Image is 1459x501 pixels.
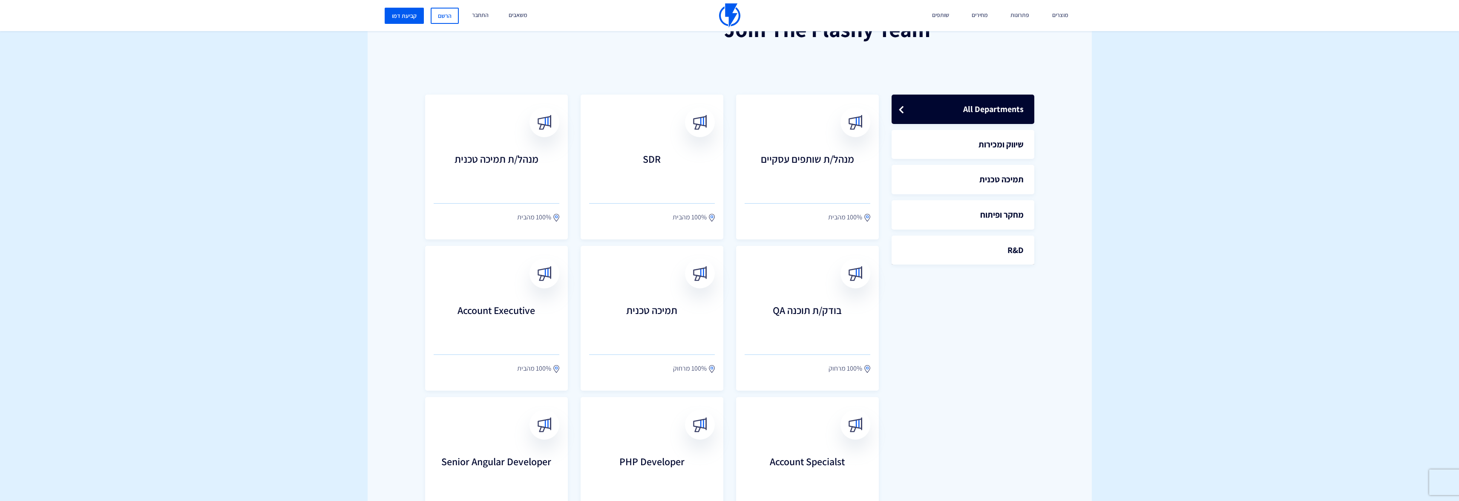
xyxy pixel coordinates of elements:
a: בודק/ת תוכנה QA 100% מרחוק [736,246,879,391]
h3: Account Executive [434,305,559,339]
span: 100% מהבית [517,363,551,374]
a: קביעת דמו [385,8,424,24]
a: SDR 100% מהבית [581,95,723,239]
h3: תמיכה טכנית [589,305,715,339]
a: הרשם [431,8,459,24]
img: broadcast.svg [848,266,863,281]
a: All Departments [892,95,1034,124]
h3: PHP Developer [589,456,715,490]
h3: Senior Angular Developer [434,456,559,490]
a: תמיכה טכנית 100% מרחוק [581,246,723,391]
img: broadcast.svg [848,115,863,130]
span: 100% מהבית [673,212,707,222]
img: location.svg [709,365,715,373]
a: שיווק ומכירות [892,130,1034,159]
a: תמיכה טכנית [892,165,1034,194]
h1: Join The Flashy Team [529,17,930,41]
span: 100% מרחוק [829,363,862,374]
img: broadcast.svg [537,266,552,281]
img: broadcast.svg [692,417,707,432]
h3: מנהל/ת תמיכה טכנית [434,153,559,187]
a: מנהל/ת תמיכה טכנית 100% מהבית [425,95,568,239]
img: location.svg [864,213,870,222]
img: location.svg [864,365,870,373]
img: broadcast.svg [848,417,863,432]
h3: SDR [589,153,715,187]
h3: מנהל/ת שותפים עסקיים [745,153,870,187]
img: broadcast.svg [537,417,552,432]
img: location.svg [709,213,715,222]
span: 100% מרחוק [673,363,707,374]
img: location.svg [553,213,559,222]
h3: Account Specialst [745,456,870,490]
a: R&D [892,236,1034,265]
img: location.svg [553,365,559,373]
a: מנהל/ת שותפים עסקיים 100% מהבית [736,95,879,239]
h3: בודק/ת תוכנה QA [745,305,870,339]
span: 100% מהבית [517,212,551,222]
span: 100% מהבית [828,212,862,222]
a: מחקר ופיתוח [892,200,1034,230]
img: broadcast.svg [692,115,707,130]
img: broadcast.svg [537,115,552,130]
a: Account Executive 100% מהבית [425,246,568,391]
img: broadcast.svg [692,266,707,281]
